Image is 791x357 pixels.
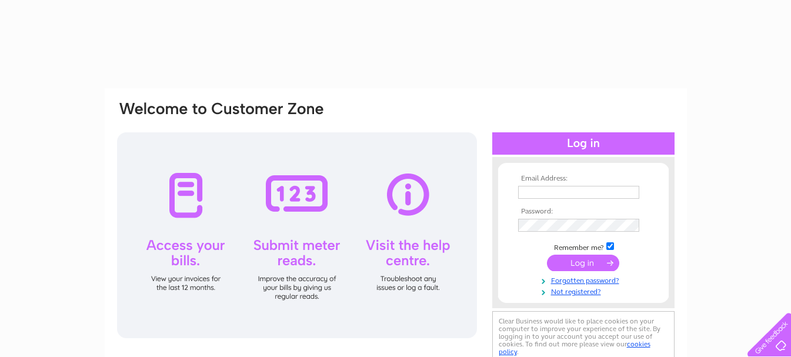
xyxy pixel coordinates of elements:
[518,285,652,296] a: Not registered?
[515,208,652,216] th: Password:
[518,274,652,285] a: Forgotten password?
[499,340,650,356] a: cookies policy
[515,241,652,252] td: Remember me?
[515,175,652,183] th: Email Address:
[547,255,619,271] input: Submit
